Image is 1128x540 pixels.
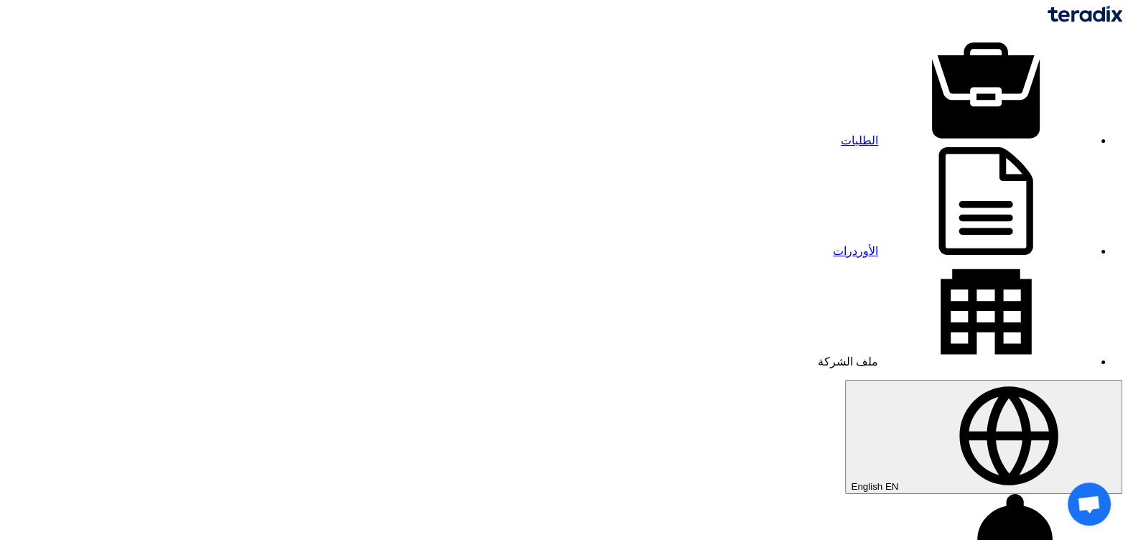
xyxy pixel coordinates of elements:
span: English [851,481,882,492]
img: Teradix logo [1048,6,1122,22]
a: ملف الشركة [818,355,1094,368]
a: الأوردرات [833,245,1094,257]
button: English EN [845,380,1122,494]
a: Open chat [1068,483,1111,526]
span: EN [885,481,899,492]
a: الطلبات [841,134,1094,146]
